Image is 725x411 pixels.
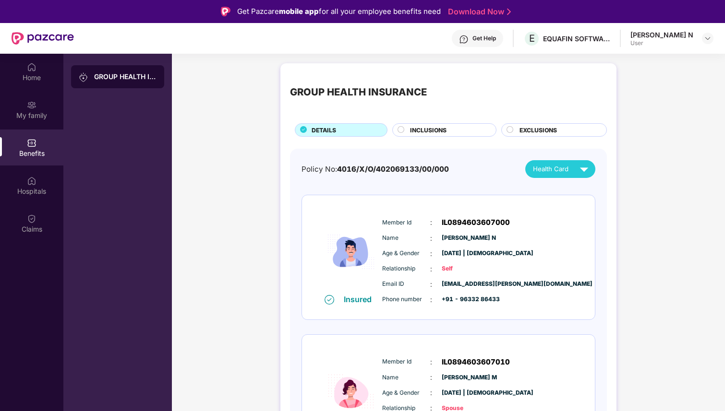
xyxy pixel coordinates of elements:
[442,217,510,228] span: IL0894603607000
[525,160,595,178] button: Health Card
[27,62,36,72] img: svg+xml;base64,PHN2ZyBpZD0iSG9tZSIgeG1sbnM9Imh0dHA6Ly93d3cudzMub3JnLzIwMDAvc3ZnIiB3aWR0aD0iMjAiIG...
[27,100,36,110] img: svg+xml;base64,PHN2ZyB3aWR0aD0iMjAiIGhlaWdodD0iMjAiIHZpZXdCb3g9IjAgMCAyMCAyMCIgZmlsbD0ibm9uZSIgeG...
[94,72,157,82] div: GROUP HEALTH INSURANCE
[382,218,430,227] span: Member Id
[442,373,490,382] span: [PERSON_NAME] M
[576,161,592,177] img: svg+xml;base64,PHN2ZyB4bWxucz0iaHR0cDovL3d3dy53My5vcmcvMjAwMC9zdmciIHZpZXdCb3g9IjAgMCAyNCAyNCIgd2...
[507,7,511,17] img: Stroke
[344,294,377,304] div: Insured
[290,84,427,100] div: GROUP HEALTH INSURANCE
[442,356,510,368] span: IL0894603607010
[630,39,693,47] div: User
[382,357,430,366] span: Member Id
[382,373,430,382] span: Name
[442,264,490,273] span: Self
[322,210,380,294] img: icon
[237,6,441,17] div: Get Pazcare for all your employee benefits need
[472,35,496,42] div: Get Help
[442,295,490,304] span: +91 - 96332 86433
[704,35,712,42] img: svg+xml;base64,PHN2ZyBpZD0iRHJvcGRvd24tMzJ4MzIiIHhtbG5zPSJodHRwOi8vd3d3LnczLm9yZy8yMDAwL3N2ZyIgd2...
[410,126,447,135] span: INCLUSIONS
[279,7,319,16] strong: mobile app
[459,35,469,44] img: svg+xml;base64,PHN2ZyBpZD0iSGVscC0zMngzMiIgeG1sbnM9Imh0dHA6Ly93d3cudzMub3JnLzIwMDAvc3ZnIiB3aWR0aD...
[442,234,490,243] span: [PERSON_NAME] N
[430,357,432,367] span: :
[221,7,230,16] img: Logo
[12,32,74,45] img: New Pazcare Logo
[325,295,334,305] img: svg+xml;base64,PHN2ZyB4bWxucz0iaHR0cDovL3d3dy53My5vcmcvMjAwMC9zdmciIHdpZHRoPSIxNiIgaGVpZ2h0PSIxNi...
[430,279,432,290] span: :
[382,264,430,273] span: Relationship
[27,138,36,148] img: svg+xml;base64,PHN2ZyBpZD0iQmVuZWZpdHMiIHhtbG5zPSJodHRwOi8vd3d3LnczLm9yZy8yMDAwL3N2ZyIgd2lkdGg9Ij...
[382,234,430,243] span: Name
[382,249,430,258] span: Age & Gender
[27,214,36,223] img: svg+xml;base64,PHN2ZyBpZD0iQ2xhaW0iIHhtbG5zPSJodHRwOi8vd3d3LnczLm9yZy8yMDAwL3N2ZyIgd2lkdGg9IjIwIi...
[430,294,432,305] span: :
[430,372,432,383] span: :
[302,164,449,175] div: Policy No:
[382,280,430,289] span: Email ID
[430,388,432,398] span: :
[430,248,432,259] span: :
[533,164,568,174] span: Health Card
[430,217,432,228] span: :
[442,249,490,258] span: [DATE] | [DEMOGRAPHIC_DATA]
[382,295,430,304] span: Phone number
[430,264,432,274] span: :
[312,126,336,135] span: DETAILS
[442,280,490,289] span: [EMAIL_ADDRESS][PERSON_NAME][DOMAIN_NAME]
[520,126,557,135] span: EXCLUSIONS
[529,33,535,44] span: E
[448,7,508,17] a: Download Now
[442,388,490,398] span: [DATE] | [DEMOGRAPHIC_DATA]
[337,164,449,174] span: 4016/X/O/402069133/00/000
[630,30,693,39] div: [PERSON_NAME] N
[430,233,432,244] span: :
[382,388,430,398] span: Age & Gender
[79,72,88,82] img: svg+xml;base64,PHN2ZyB3aWR0aD0iMjAiIGhlaWdodD0iMjAiIHZpZXdCb3g9IjAgMCAyMCAyMCIgZmlsbD0ibm9uZSIgeG...
[27,176,36,186] img: svg+xml;base64,PHN2ZyBpZD0iSG9zcGl0YWxzIiB4bWxucz0iaHR0cDovL3d3dy53My5vcmcvMjAwMC9zdmciIHdpZHRoPS...
[543,34,610,43] div: EQUAFIN SOFTWARE TECHNOLOGIES PRIVATE LIMITED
